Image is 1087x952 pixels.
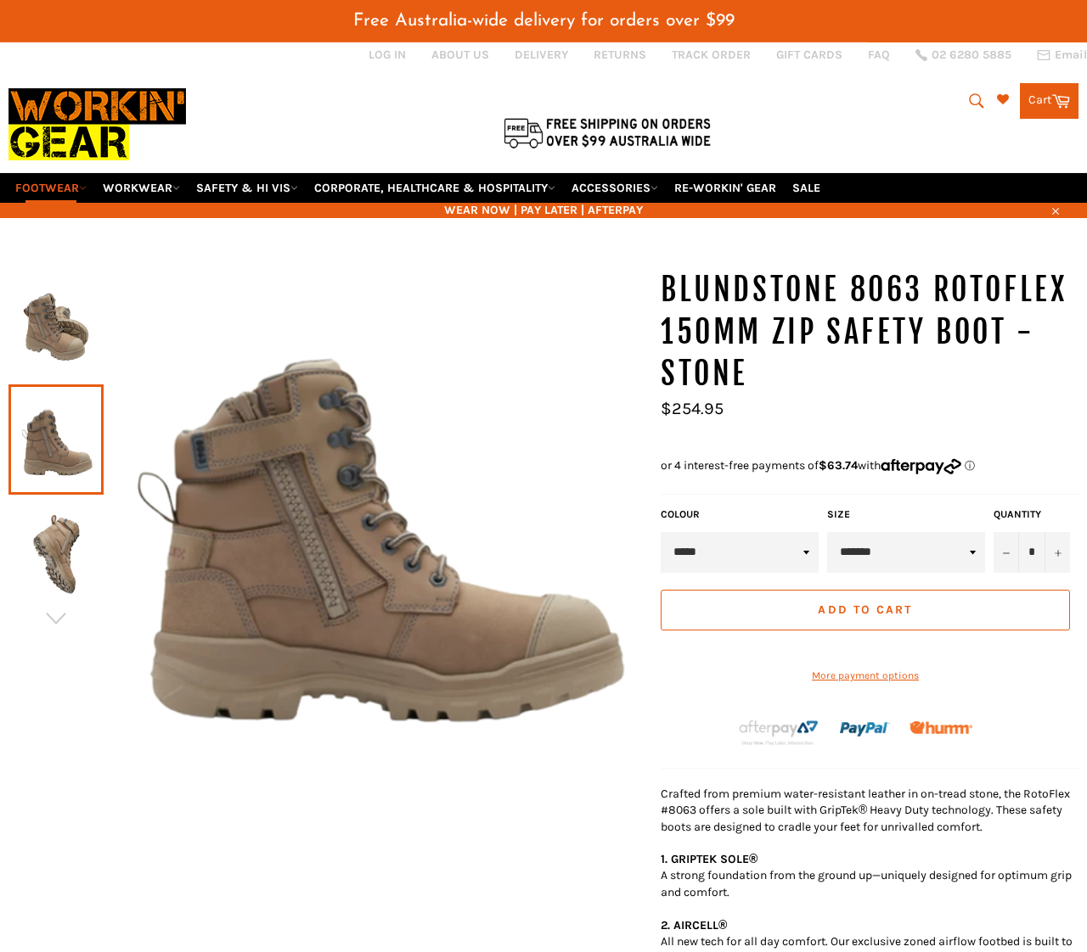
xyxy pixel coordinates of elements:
img: paypal.png [840,704,890,754]
span: Add to Cart [818,602,912,617]
a: TRACK ORDER [672,47,751,63]
button: Reduce item quantity by one [994,532,1019,573]
a: More payment options [661,669,1070,683]
p: A strong foundation from the ground up—uniquely designed for optimum grip and comfort. [661,851,1079,900]
a: Email [1037,48,1087,62]
img: Workin Gear leaders in Workwear, Safety Boots, PPE, Uniforms. Australia's No.1 in Workwear [8,76,186,172]
a: FAQ [868,47,890,63]
h1: BLUNDSTONE 8063 RotoFlex 150mm Zip Safety Boot - Stone [661,269,1079,395]
img: BLUNDSTONE 8063 RotoFlex 150mm Zip Safety Boot - Stone - Workin' Gear [17,279,95,372]
a: GIFT CARDS [776,47,842,63]
div: 2. AIRCELL® [661,917,1079,933]
a: CORPORATE, HEALTHCARE & HOSPITALITY [307,173,562,203]
label: Quantity [994,507,1070,522]
a: FOOTWEAR [8,173,93,203]
img: BLUNDSTONE 8063 RotoFlex 150mm Zip Safety Boot - Stone - Workin' Gear [104,269,644,781]
a: Log in [369,48,406,62]
span: Free Australia-wide delivery for orders over $99 [353,12,735,30]
label: Size [827,507,985,522]
label: COLOUR [661,507,819,522]
strong: 1. GRIPTEK SOLE® [661,852,758,866]
a: RE-WORKIN' GEAR [667,173,783,203]
span: 02 6280 5885 [932,49,1011,61]
a: ABOUT US [431,47,489,63]
img: Humm_core_logo_RGB-01_300x60px_small_195d8312-4386-4de7-b182-0ef9b6303a37.png [910,721,972,734]
a: ACCESSORIES [565,173,665,203]
span: $254.95 [661,399,724,418]
a: RETURNS [594,47,646,63]
a: 02 6280 5885 [915,49,1011,61]
img: Afterpay-Logo-on-dark-bg_large.png [737,718,820,747]
span: WEAR NOW | PAY LATER | AFTERPAY [8,202,1079,218]
button: Add to Cart [661,590,1070,630]
button: Increase item quantity by one [1045,532,1070,573]
a: DELIVERY [515,47,568,63]
img: BLUNDSTONE 8063 RotoFlex 150mm Zip Safety Boot - Stone - Workin' Gear [17,507,95,600]
span: Crafted from premium water-resistant leather in on-tread stone, the RotoFlex #8063 offers a sole ... [661,787,1070,834]
span: Email [1055,49,1087,61]
strong: 2. AIRCELL® [661,918,727,932]
a: Cart [1020,83,1079,119]
a: SAFETY & HI VIS [189,173,305,203]
a: SALE [786,173,827,203]
a: WORKWEAR [96,173,187,203]
img: Flat $9.95 shipping Australia wide [501,115,713,150]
